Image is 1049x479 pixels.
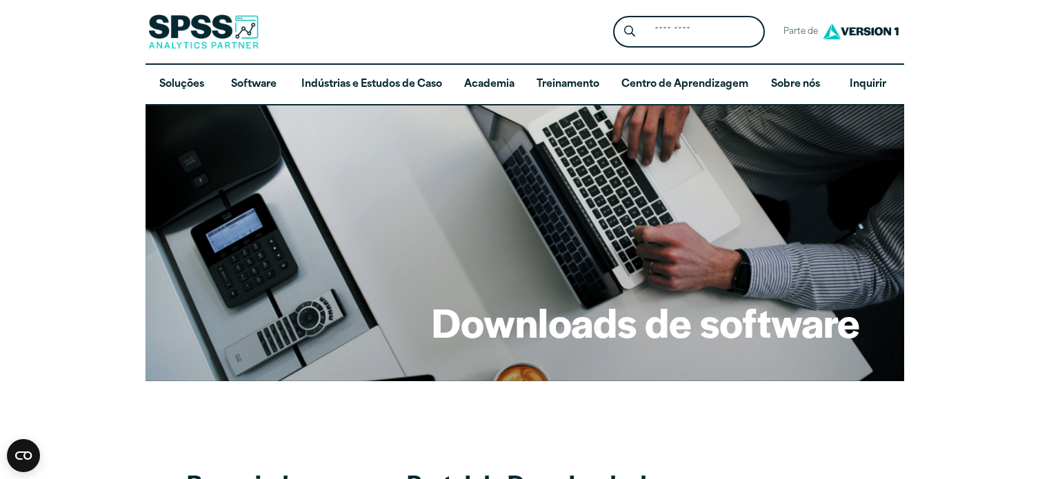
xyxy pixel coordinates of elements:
font: Downloads de software [432,293,860,349]
font: Academia [464,79,514,90]
a: Inquirir [832,65,904,105]
font: Parte de [783,28,818,36]
form: Formulário de pesquisa de cabeçalho do site [613,16,765,48]
a: Indústrias e Estudos de Caso [290,65,453,105]
a: Sobre nós [759,65,832,105]
font: Soluções [159,79,204,90]
img: Logotipo da versão 1 [819,19,902,44]
font: Centro de Aprendizagem [621,79,748,90]
a: Software [218,65,290,105]
img: Parceiro de análise SPSS [148,14,259,49]
button: Open CMP widget [7,439,40,472]
font: Sobre nós [771,79,820,90]
a: Centro de Aprendizagem [610,65,759,105]
font: Indústrias e Estudos de Caso [301,79,442,90]
a: Academia [453,65,526,105]
font: Inquirir [850,79,886,90]
a: Soluções [146,65,218,105]
button: Ícone de lupa de pesquisa [617,19,642,45]
font: Software [231,79,277,90]
svg: Ícone de lupa de pesquisa [624,26,635,37]
nav: Versão desktop do menu principal do site [146,65,904,105]
a: Treinamento [526,65,610,105]
font: Treinamento [537,79,599,90]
